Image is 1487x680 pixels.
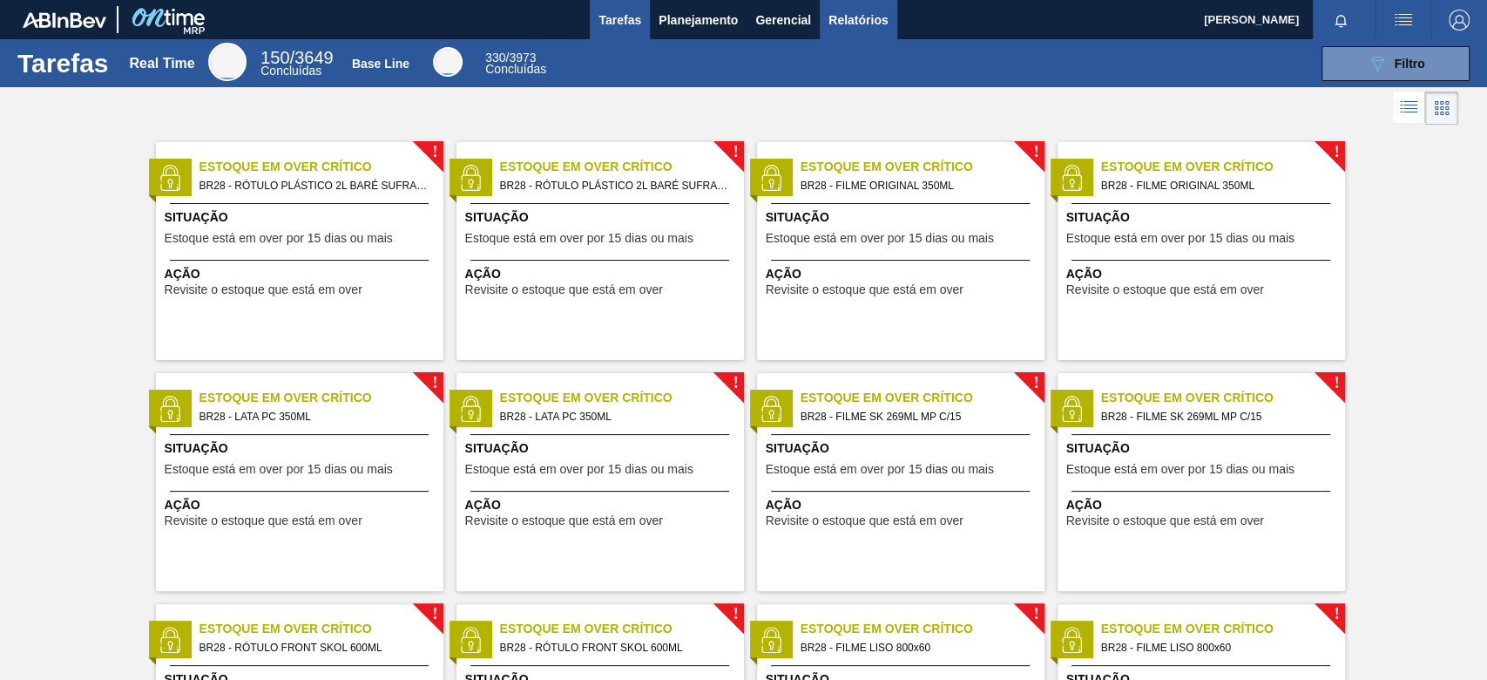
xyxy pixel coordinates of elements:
[500,620,744,638] span: Estoque em Over Crítico
[1395,57,1425,71] span: Filtro
[766,463,994,476] span: Estoque está em over por 15 dias ou mais
[1334,146,1339,159] span: !
[766,439,1040,458] span: Situação
[1393,10,1414,31] img: userActions
[801,620,1044,638] span: Estoque em Over Crítico
[500,389,744,407] span: Estoque em Over Crítico
[165,514,362,527] span: Revisite o estoque que está em over
[465,514,663,527] span: Revisite o estoque que está em over
[157,627,183,653] img: status
[1101,638,1331,657] span: BR28 - FILME LISO 800x60
[457,165,483,191] img: status
[1334,608,1339,621] span: !
[801,407,1031,426] span: BR28 - FILME SK 269ML MP C/15
[758,396,784,422] img: status
[1066,283,1264,296] span: Revisite o estoque que está em over
[165,283,362,296] span: Revisite o estoque que está em over
[157,396,183,422] img: status
[1066,439,1341,458] span: Situação
[1101,389,1345,407] span: Estoque em Over Crítico
[766,265,1040,283] span: Ação
[165,232,393,245] span: Estoque está em over por 15 dias ou mais
[157,165,183,191] img: status
[1058,627,1085,653] img: status
[801,176,1031,195] span: BR28 - FILME ORIGINAL 350ML
[755,10,811,31] span: Gerencial
[1066,496,1341,514] span: Ação
[659,10,738,31] span: Planejamento
[500,176,730,195] span: BR28 - RÓTULO PLÁSTICO 2L BARÉ SUFRAMA AH
[1066,265,1341,283] span: Ação
[465,496,740,514] span: Ação
[465,439,740,458] span: Situação
[500,407,730,426] span: BR28 - LATA PC 350ML
[129,56,194,71] div: Real Time
[1066,463,1294,476] span: Estoque está em over por 15 dias ou mais
[1033,608,1038,621] span: !
[500,638,730,657] span: BR28 - RÓTULO FRONT SKOL 600ML
[766,283,963,296] span: Revisite o estoque que está em over
[485,62,546,76] span: Concluídas
[1321,46,1470,81] button: Filtro
[801,638,1031,657] span: BR28 - FILME LISO 800x60
[1101,176,1331,195] span: BR28 - FILME ORIGINAL 350ML
[432,146,437,159] span: !
[766,208,1040,227] span: Situação
[758,165,784,191] img: status
[260,48,333,67] span: / 3649
[465,463,693,476] span: Estoque está em over por 15 dias ou mais
[465,265,740,283] span: Ação
[733,608,738,621] span: !
[1449,10,1470,31] img: Logout
[199,407,429,426] span: BR28 - LATA PC 350ML
[766,514,963,527] span: Revisite o estoque que está em over
[500,158,744,176] span: Estoque em Over Crítico
[465,208,740,227] span: Situação
[485,51,536,65] span: / 3973
[801,158,1044,176] span: Estoque em Over Crítico
[801,389,1044,407] span: Estoque em Over Crítico
[165,208,439,227] span: Situação
[260,51,333,77] div: Real Time
[199,389,443,407] span: Estoque em Over Crítico
[165,496,439,514] span: Ação
[199,176,429,195] span: BR28 - RÓTULO PLÁSTICO 2L BARÉ SUFRAMA AH
[733,146,738,159] span: !
[465,232,693,245] span: Estoque está em over por 15 dias ou mais
[260,64,321,78] span: Concluídas
[165,463,393,476] span: Estoque está em over por 15 dias ou mais
[1066,232,1294,245] span: Estoque está em over por 15 dias ou mais
[1033,146,1038,159] span: !
[465,283,663,296] span: Revisite o estoque que está em over
[23,12,106,28] img: TNhmsLtSVTkK8tSr43FrP2fwEKptu5GPRR3wAAAABJRU5ErkJggg==
[432,608,437,621] span: !
[17,53,109,73] h1: Tarefas
[199,620,443,638] span: Estoque em Over Crítico
[165,265,439,283] span: Ação
[1101,620,1345,638] span: Estoque em Over Crítico
[758,627,784,653] img: status
[1101,158,1345,176] span: Estoque em Over Crítico
[1058,396,1085,422] img: status
[199,638,429,657] span: BR28 - RÓTULO FRONT SKOL 600ML
[766,232,994,245] span: Estoque está em over por 15 dias ou mais
[208,43,247,81] div: Real Time
[1425,92,1458,125] div: Visão em Cards
[598,10,641,31] span: Tarefas
[457,627,483,653] img: status
[485,51,505,65] span: 330
[1066,208,1341,227] span: Situação
[432,377,437,390] span: !
[1033,377,1038,390] span: !
[828,10,888,31] span: Relatórios
[1313,8,1369,32] button: Notificações
[485,52,546,75] div: Base Line
[1058,165,1085,191] img: status
[165,439,439,458] span: Situação
[1393,92,1425,125] div: Visão em Lista
[260,48,289,67] span: 150
[1334,377,1339,390] span: !
[457,396,483,422] img: status
[1101,407,1331,426] span: BR28 - FILME SK 269ML MP C/15
[1066,514,1264,527] span: Revisite o estoque que está em over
